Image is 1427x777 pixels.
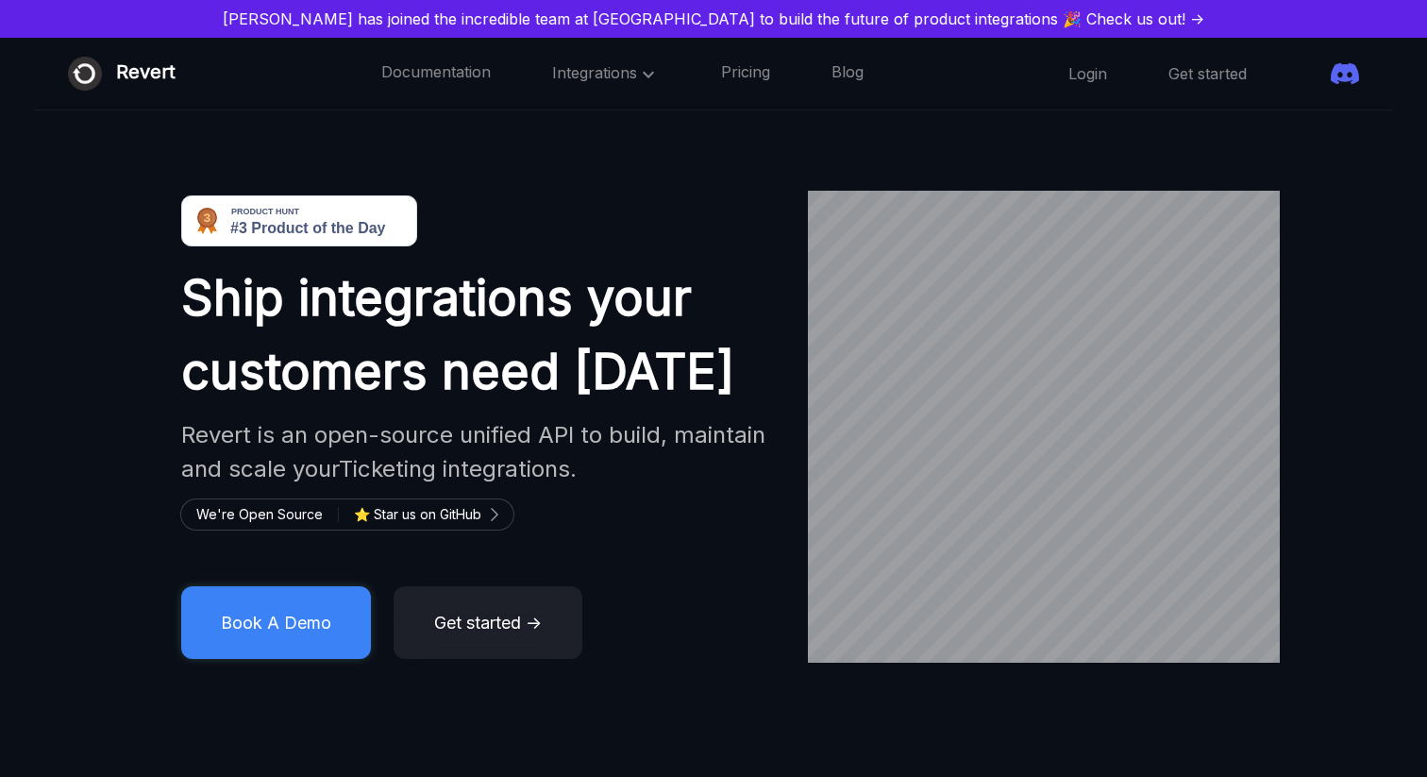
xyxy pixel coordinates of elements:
[394,586,582,659] button: Get started →
[181,418,774,486] h2: Revert is an open-source unified API to build, maintain and scale your integrations.
[381,61,491,86] a: Documentation
[8,8,1419,30] a: [PERSON_NAME] has joined the incredible team at [GEOGRAPHIC_DATA] to build the future of product ...
[831,61,864,86] a: Blog
[354,503,496,526] a: ⭐ Star us on GitHub
[552,63,660,82] span: Integrations
[721,61,770,86] a: Pricing
[34,191,713,690] img: image
[1168,63,1247,84] a: Get started
[116,57,176,91] div: Revert
[181,262,774,409] h1: Ship integrations your customers need [DATE]
[181,195,417,246] img: Revert - Open-source unified API to build product integrations | Product Hunt
[68,57,102,91] img: Revert logo
[339,455,436,482] span: Ticketing
[181,586,371,659] button: Book A Demo
[1068,63,1107,84] a: Login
